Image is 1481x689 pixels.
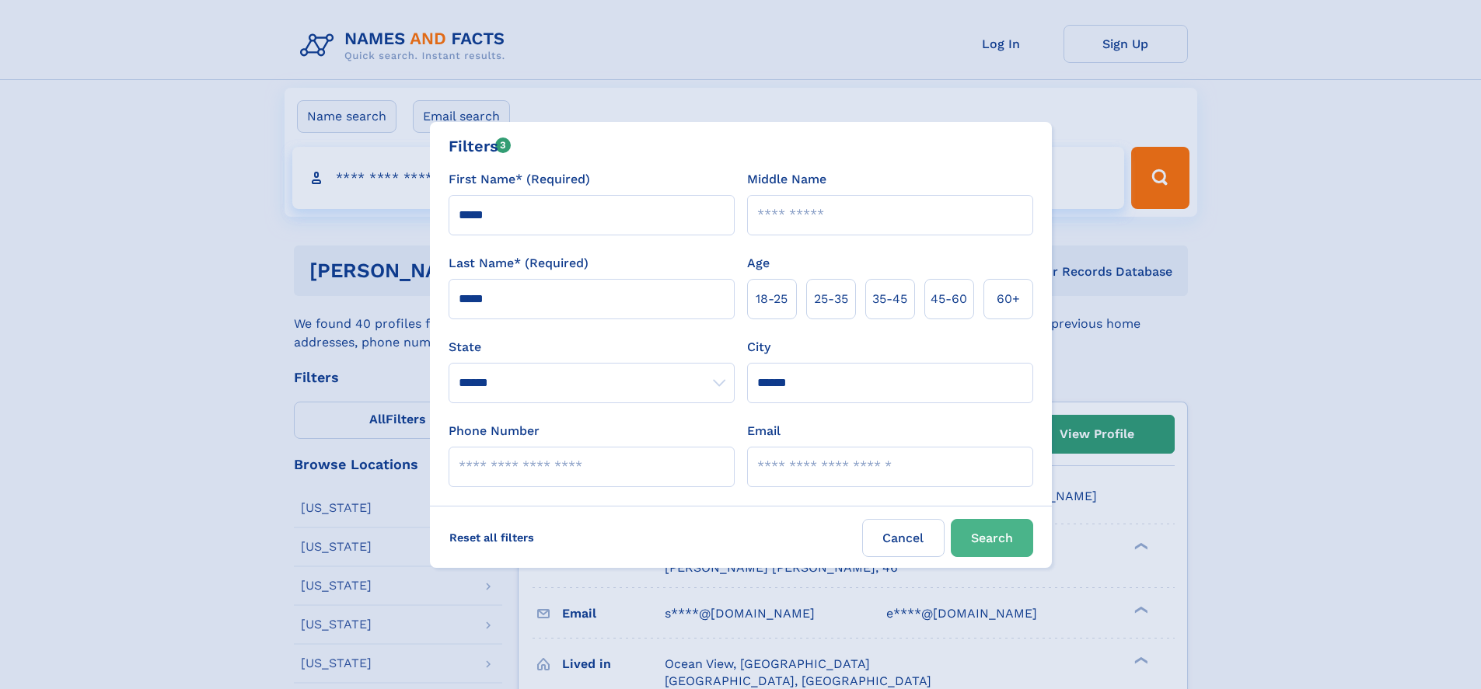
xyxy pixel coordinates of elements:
span: 45‑60 [931,290,967,308]
span: 35‑45 [872,290,907,308]
label: Middle Name [747,170,826,189]
button: Search [951,519,1033,557]
label: First Name* (Required) [449,170,590,189]
label: Reset all filters [439,519,544,556]
label: Last Name* (Required) [449,254,589,273]
label: State [449,338,735,357]
label: Phone Number [449,422,540,440]
label: Age [747,254,770,273]
label: Email [747,422,781,440]
span: 25‑35 [814,290,848,308]
span: 60+ [997,290,1020,308]
label: Cancel [862,519,945,557]
span: 18‑25 [756,290,788,308]
div: Filters [449,134,512,158]
label: City [747,338,770,357]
